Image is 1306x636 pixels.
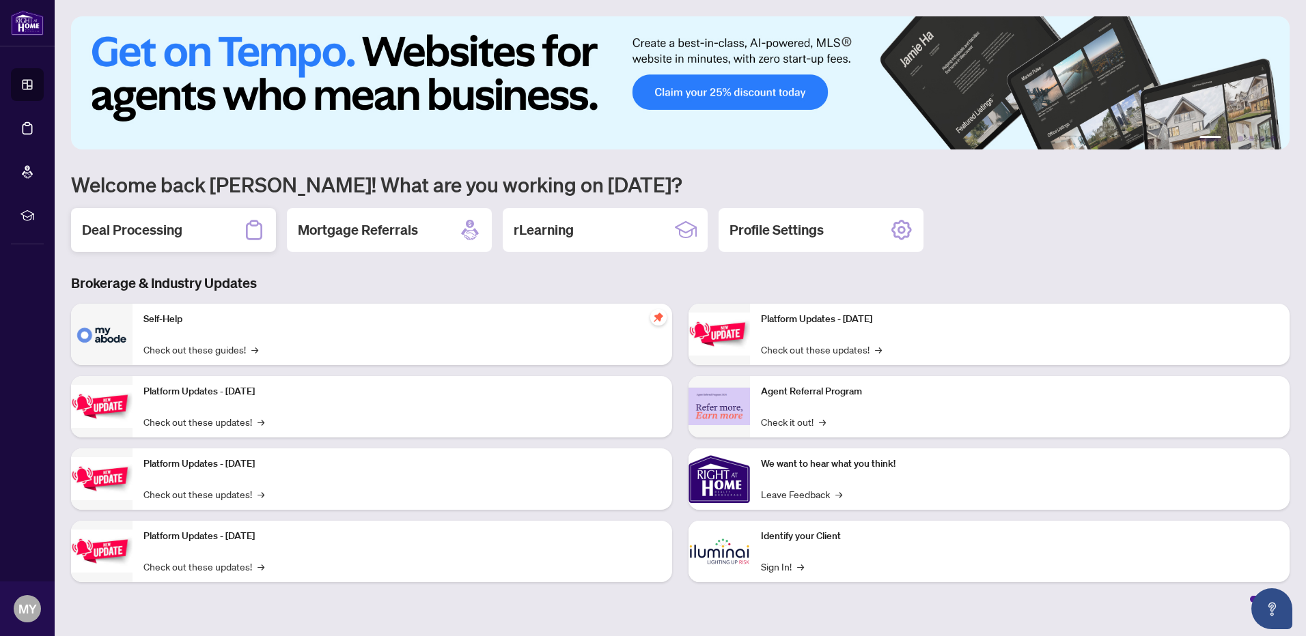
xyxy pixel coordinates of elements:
[258,487,264,502] span: →
[1270,136,1276,141] button: 6
[875,342,882,357] span: →
[761,487,842,502] a: Leave Feedback→
[1238,136,1243,141] button: 3
[1227,136,1232,141] button: 2
[71,304,133,365] img: Self-Help
[18,599,37,618] span: MY
[1249,136,1254,141] button: 4
[143,384,661,399] p: Platform Updates - [DATE]
[761,312,1279,327] p: Platform Updates - [DATE]
[143,414,264,429] a: Check out these updates!→
[1251,588,1292,629] button: Open asap
[761,457,1279,472] p: We want to hear what you think!
[835,487,842,502] span: →
[298,220,418,240] h2: Mortgage Referrals
[143,529,661,544] p: Platform Updates - [DATE]
[689,388,750,425] img: Agent Referral Program
[71,457,133,500] img: Platform Updates - July 21, 2025
[251,342,258,357] span: →
[761,414,826,429] a: Check it out!→
[11,10,44,35] img: logo
[71,385,133,428] img: Platform Updates - September 16, 2025
[819,414,826,429] span: →
[761,384,1279,399] p: Agent Referral Program
[761,529,1279,544] p: Identify your Client
[514,220,574,240] h2: rLearning
[143,487,264,502] a: Check out these updates!→
[143,559,264,574] a: Check out these updates!→
[761,342,882,357] a: Check out these updates!→
[650,309,667,326] span: pushpin
[71,530,133,573] img: Platform Updates - July 8, 2025
[71,16,1290,149] img: Slide 0
[761,559,804,574] a: Sign In!→
[143,312,661,327] p: Self-Help
[71,171,1290,197] h1: Welcome back [PERSON_NAME]! What are you working on [DATE]?
[689,521,750,582] img: Identify your Client
[1260,136,1265,141] button: 5
[1199,136,1221,141] button: 1
[689,448,750,510] img: We want to hear what you think!
[258,414,264,429] span: →
[82,220,182,240] h2: Deal Processing
[689,313,750,356] img: Platform Updates - June 23, 2025
[143,342,258,357] a: Check out these guides!→
[143,457,661,472] p: Platform Updates - [DATE]
[730,220,824,240] h2: Profile Settings
[797,559,804,574] span: →
[71,274,1290,293] h3: Brokerage & Industry Updates
[258,559,264,574] span: →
